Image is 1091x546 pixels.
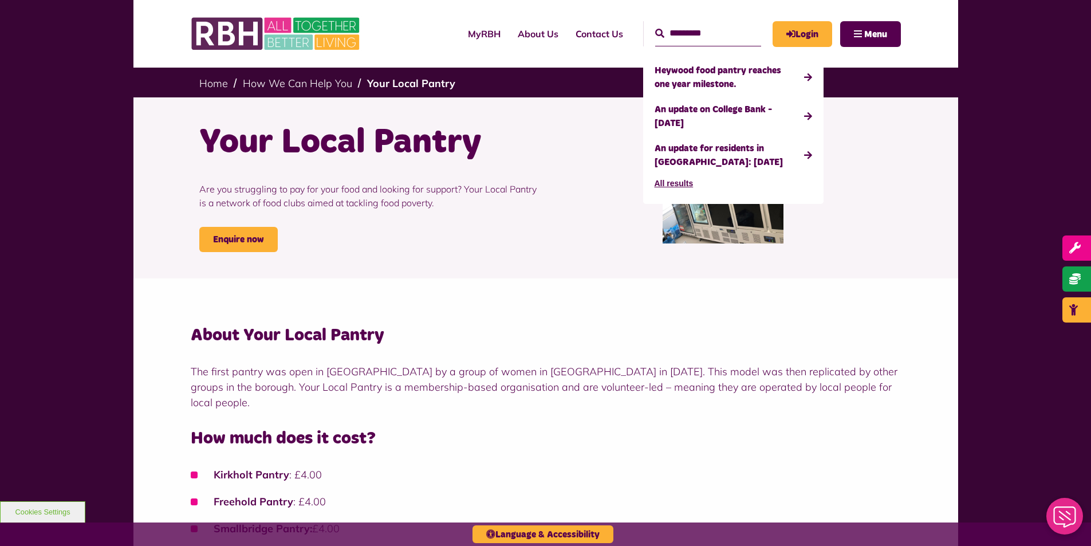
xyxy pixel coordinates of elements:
button: Language & Accessibility [472,525,613,543]
li: : £4.00 [191,467,901,482]
img: RBH [191,11,363,56]
p: Are you struggling to pay for your food and looking for support? Your Local Pantry is a network o... [199,165,537,227]
span: Menu [864,30,887,39]
a: Your Local Pantry [367,77,455,90]
a: Heywood food pantry reaches one year milestone. [655,58,812,97]
h3: How much does it cost? [191,427,901,450]
a: Contact Us [567,18,632,49]
strong: Freehold Pantry [214,495,293,508]
li: : £4.00 [191,494,901,509]
input: Search [655,21,761,46]
li: £4.00 [191,521,901,536]
a: An update on College Bank - [DATE] [655,97,812,136]
strong: Kirkholt Pantry [214,468,289,481]
a: Home [199,77,228,90]
button: Navigation [840,21,901,47]
button: All results [655,175,694,193]
a: MyRBH [773,21,832,47]
iframe: Netcall Web Assistant for live chat [1039,494,1091,546]
p: The first pantry was open in [GEOGRAPHIC_DATA] by a group of women in [GEOGRAPHIC_DATA] in [DATE]... [191,364,901,410]
a: How We Can Help You [243,77,352,90]
a: MyRBH [459,18,509,49]
a: About Us [509,18,567,49]
strong: Smallbridge Pantry: [214,522,312,535]
h1: Your Local Pantry [199,120,537,165]
a: An update for residents in [GEOGRAPHIC_DATA]: [DATE] [655,136,812,175]
a: Enquire now [199,227,278,252]
h3: About Your Local Pantry [191,324,901,347]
